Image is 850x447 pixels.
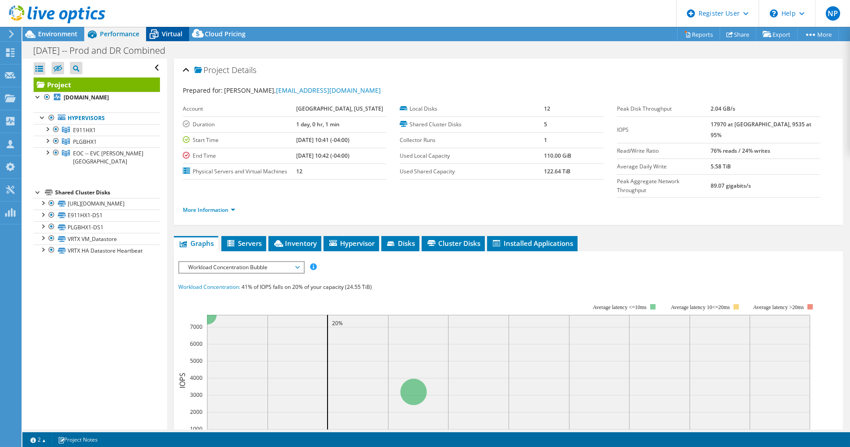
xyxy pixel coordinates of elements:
b: 12 [296,168,302,175]
span: Performance [100,30,139,38]
label: Account [183,104,296,113]
label: Used Shared Capacity [400,167,544,176]
span: PLGBHX1 [73,138,97,146]
text: 6000 [190,340,203,348]
text: 4000 [190,374,203,382]
span: [PERSON_NAME], [224,86,381,95]
a: 2 [24,434,52,445]
span: EOC -- EVC [PERSON_NAME][GEOGRAPHIC_DATA] [73,150,143,165]
label: Local Disks [400,104,544,113]
text: 5000 [190,357,203,365]
span: Cloud Pricing [205,30,246,38]
b: 5.58 TiB [711,163,731,170]
a: More [797,27,839,41]
label: Peak Aggregate Network Throughput [617,177,711,195]
b: 5 [544,120,547,128]
b: 122.64 TiB [544,168,570,175]
label: Average Daily Write [617,162,711,171]
text: 7000 [190,323,203,331]
label: Collector Runs [400,136,544,145]
b: [GEOGRAPHIC_DATA], [US_STATE] [296,105,383,112]
b: 110.00 GiB [544,152,571,159]
a: VRTX HA Datastore Heartbeat [34,245,160,256]
a: Project Notes [52,434,104,445]
label: Duration [183,120,296,129]
span: 41% of IOPS falls on 20% of your capacity (24.55 TiB) [242,283,372,291]
a: E911HX1-DS1 [34,210,160,221]
a: [URL][DOMAIN_NAME] [34,198,160,210]
svg: \n [770,9,778,17]
label: Read/Write Ratio [617,146,711,155]
span: Graphs [178,239,214,248]
a: PLGBHX1-DS1 [34,221,160,233]
h1: [DATE] -- Prod and DR Combined [29,46,179,56]
a: Reports [677,27,720,41]
tspan: Average latency <=10ms [593,304,647,310]
span: Workload Concentration Bubble [184,262,299,273]
span: NP [826,6,840,21]
b: [DATE] 10:42 (-04:00) [296,152,349,159]
div: Shared Cluster Disks [55,187,160,198]
b: 12 [544,105,550,112]
a: [EMAIL_ADDRESS][DOMAIN_NAME] [276,86,381,95]
span: Project [194,66,229,75]
text: 1000 [190,425,203,433]
a: Project [34,77,160,92]
a: VRTX VM_Datastore [34,233,160,245]
b: 89.07 gigabits/s [711,182,751,189]
span: Servers [226,239,262,248]
span: E911HX1 [73,126,96,134]
label: Start Time [183,136,296,145]
label: Prepared for: [183,86,223,95]
a: [DOMAIN_NAME] [34,92,160,103]
span: Virtual [162,30,182,38]
a: Export [756,27,798,41]
text: 20% [332,319,343,327]
a: E911HX1 [34,124,160,136]
text: 3000 [190,391,203,399]
label: Used Local Capacity [400,151,544,160]
span: Installed Applications [492,239,573,248]
a: Hypervisors [34,112,160,124]
b: [DATE] 10:41 (-04:00) [296,136,349,144]
span: Details [232,64,256,75]
a: Share [720,27,756,41]
span: Inventory [273,239,317,248]
span: Workload Concentration: [178,283,240,291]
b: 2.04 GB/s [711,105,735,112]
label: IOPS [617,125,711,134]
b: [DOMAIN_NAME] [64,94,109,101]
label: Shared Cluster Disks [400,120,544,129]
span: Hypervisor [328,239,375,248]
label: End Time [183,151,296,160]
a: PLGBHX1 [34,136,160,147]
b: 1 [544,136,547,144]
span: Disks [386,239,415,248]
b: 1 day, 0 hr, 1 min [296,120,340,128]
label: Physical Servers and Virtual Machines [183,167,296,176]
a: More Information [183,206,235,214]
span: Cluster Disks [426,239,480,248]
text: IOPS [177,373,187,388]
b: 17970 at [GEOGRAPHIC_DATA], 9535 at 95% [711,120,811,139]
label: Peak Disk Throughput [617,104,711,113]
a: EOC -- EVC Sandy Bridge [34,147,160,167]
text: Average latency >20ms [753,304,804,310]
span: Environment [38,30,78,38]
text: 2000 [190,408,203,416]
b: 76% reads / 24% writes [711,147,770,155]
tspan: Average latency 10<=20ms [671,304,730,310]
